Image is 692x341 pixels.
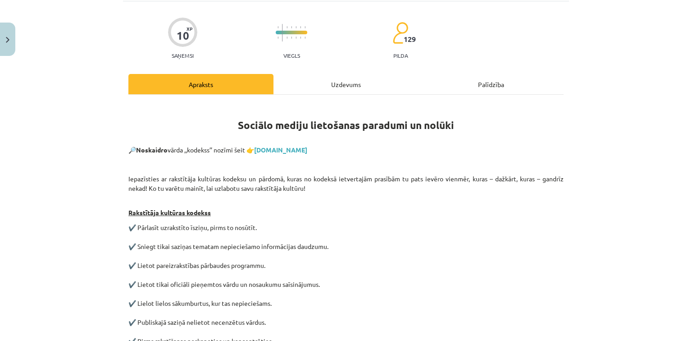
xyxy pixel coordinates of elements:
[128,208,211,217] u: Rakstītāja kultūras kodekss
[6,37,9,43] img: icon-close-lesson-0947bae3869378f0d4975bcd49f059093ad1ed9edebbc8119c70593378902aed.svg
[128,174,564,193] p: Iepazīsties ar rakstītāja kultūras kodeksu un pārdomā, kuras no kodeksā ietvertajām prasībām tu p...
[254,146,307,154] a: [DOMAIN_NAME]
[393,52,408,59] p: pilda
[283,52,300,59] p: Viegls
[291,26,292,28] img: icon-short-line-57e1e144782c952c97e751825c79c345078a6d821885a25fce030b3d8c18986b.svg
[291,37,292,39] img: icon-short-line-57e1e144782c952c97e751825c79c345078a6d821885a25fce030b3d8c18986b.svg
[128,74,273,94] div: Apraksts
[168,52,197,59] p: Saņemsi
[300,37,301,39] img: icon-short-line-57e1e144782c952c97e751825c79c345078a6d821885a25fce030b3d8c18986b.svg
[392,22,408,44] img: students-c634bb4e5e11cddfef0936a35e636f08e4e9abd3cc4e673bd6f9a4125e45ecb1.svg
[419,74,564,94] div: Palīdzība
[300,26,301,28] img: icon-short-line-57e1e144782c952c97e751825c79c345078a6d821885a25fce030b3d8c18986b.svg
[187,26,192,31] span: XP
[128,146,564,154] p: 🔎 vārda ,,kodekss’’ nozīmi šeit 👉
[282,24,283,41] img: icon-long-line-d9ea69661e0d244f92f715978eff75569469978d946b2353a9bb055b3ed8787d.svg
[136,146,168,154] strong: Noskaidro
[177,29,189,42] div: 10
[404,35,416,43] span: 129
[273,74,419,94] div: Uzdevums
[238,119,454,132] strong: Sociālo mediju lietošanas paradumi un nolūki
